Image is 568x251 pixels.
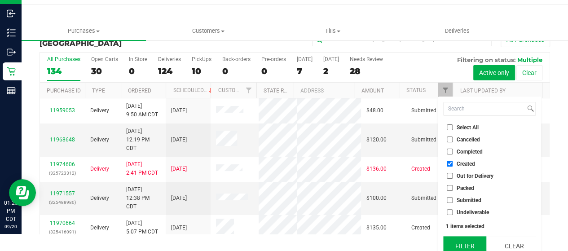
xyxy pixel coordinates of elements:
[516,65,542,80] button: Clear
[264,88,311,94] a: State Registry ID
[473,65,515,80] button: Active only
[222,56,251,62] div: Back-orders
[7,86,16,95] inline-svg: Reports
[47,66,80,76] div: 134
[171,136,187,144] span: [DATE]
[50,107,75,114] a: 11959053
[366,136,387,144] span: $120.00
[457,56,515,63] span: Filtering on status:
[45,169,79,177] p: (325723312)
[366,165,387,173] span: $136.00
[7,28,16,37] inline-svg: Inventory
[366,106,383,115] span: $48.00
[90,224,109,232] span: Delivery
[129,56,147,62] div: In Store
[47,88,81,94] a: Purchase ID
[447,161,453,167] input: Created
[90,136,109,144] span: Delivery
[395,22,520,40] a: Deliveries
[171,194,187,203] span: [DATE]
[126,160,158,177] span: [DATE] 2:41 PM CDT
[457,149,483,154] span: Completed
[446,223,533,229] div: 1 items selected
[457,185,474,191] span: Packed
[7,48,16,57] inline-svg: Outbound
[350,66,383,76] div: 28
[192,66,211,76] div: 10
[173,87,214,93] a: Scheduled
[50,190,75,197] a: 11971557
[171,106,187,115] span: [DATE]
[447,185,453,191] input: Packed
[45,198,79,207] p: (325488980)
[411,136,436,144] span: Submitted
[4,199,18,223] p: 01:28 PM CDT
[92,88,105,94] a: Type
[457,125,479,130] span: Select All
[7,67,16,76] inline-svg: Retail
[457,137,480,142] span: Cancelled
[297,56,313,62] div: [DATE]
[361,88,383,94] a: Amount
[129,66,147,76] div: 0
[91,66,118,76] div: 30
[158,56,181,62] div: Deliveries
[218,87,246,93] a: Customer
[22,22,146,40] a: Purchases
[50,161,75,167] a: 11974606
[40,31,210,47] h3: Purchase Summary:
[447,137,453,142] input: Cancelled
[366,224,387,232] span: $135.00
[171,165,187,173] span: [DATE]
[433,27,482,35] span: Deliveries
[366,194,387,203] span: $100.00
[350,56,383,62] div: Needs Review
[447,209,453,215] input: Undeliverable
[158,66,181,76] div: 124
[128,88,151,94] a: Ordered
[271,27,394,35] span: Tills
[126,185,160,211] span: [DATE] 12:38 PM CDT
[45,228,79,236] p: (325416091)
[411,165,430,173] span: Created
[297,66,313,76] div: 7
[411,224,430,232] span: Created
[171,224,187,232] span: [DATE]
[261,56,286,62] div: Pre-orders
[50,220,75,226] a: 11970664
[222,66,251,76] div: 0
[90,194,109,203] span: Delivery
[406,87,425,93] a: Status
[323,66,339,76] div: 2
[438,83,453,98] a: Filter
[270,22,395,40] a: Tills
[4,223,18,230] p: 09/20
[47,56,80,62] div: All Purchases
[447,149,453,154] input: Completed
[126,127,160,153] span: [DATE] 12:19 PM CDT
[242,83,256,98] a: Filter
[7,9,16,18] inline-svg: Inbound
[261,66,286,76] div: 0
[146,27,270,35] span: Customers
[90,165,109,173] span: Delivery
[517,56,542,63] span: Multiple
[126,219,158,236] span: [DATE] 5:07 PM CDT
[411,194,436,203] span: Submitted
[457,161,475,167] span: Created
[447,197,453,203] input: Submitted
[126,102,158,119] span: [DATE] 9:50 AM CDT
[460,88,505,94] a: Last Updated By
[293,83,354,98] th: Address
[457,210,489,215] span: Undeliverable
[447,124,453,130] input: Select All
[90,106,109,115] span: Delivery
[323,56,339,62] div: [DATE]
[444,102,525,115] input: Search
[9,179,36,206] iframe: Resource center
[91,56,118,62] div: Open Carts
[411,106,436,115] span: Submitted
[457,198,481,203] span: Submitted
[50,137,75,143] a: 11968648
[192,56,211,62] div: PickUps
